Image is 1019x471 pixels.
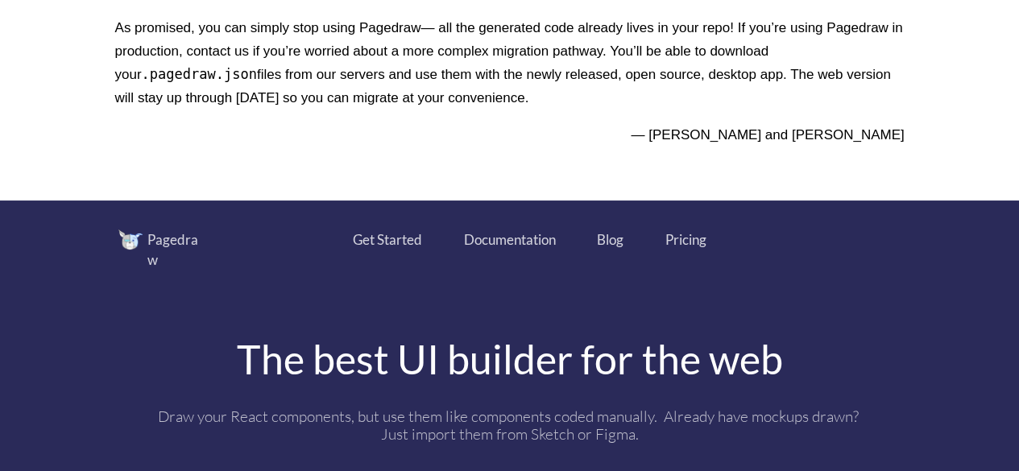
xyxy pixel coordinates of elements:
[353,229,422,250] a: Get Started
[118,229,231,271] a: Pagedraw
[106,339,913,379] div: The best UI builder for the web
[115,16,905,109] p: As promised, you can simply stop using Pagedraw— all the generated code already lives in your rep...
[147,229,208,271] div: Pagedraw
[597,229,624,250] a: Blog
[464,229,557,250] a: Documentation
[118,229,143,250] img: image.png
[149,407,870,443] div: Draw your React components, but use them like components coded manually. Already have mockups dra...
[115,123,905,147] p: — [PERSON_NAME] and [PERSON_NAME]
[142,66,257,82] code: .pagedraw.json
[665,229,706,250] a: Pricing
